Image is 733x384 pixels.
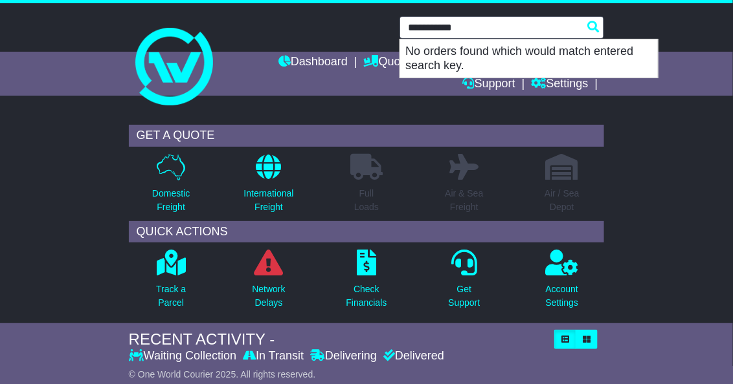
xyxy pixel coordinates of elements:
div: Waiting Collection [129,349,240,363]
div: GET A QUOTE [129,125,605,147]
a: InternationalFreight [243,153,295,221]
p: Check Financials [346,283,387,310]
p: Network Delays [252,283,285,310]
p: Account Settings [546,283,579,310]
span: © One World Courier 2025. All rights reserved. [129,369,316,379]
div: QUICK ACTIONS [129,221,605,243]
a: Dashboard [278,52,348,74]
a: Track aParcel [155,249,186,317]
div: In Transit [240,349,307,363]
a: GetSupport [447,249,480,317]
a: NetworkDelays [251,249,286,317]
div: Delivering [307,349,380,363]
a: DomesticFreight [152,153,190,221]
p: International Freight [244,187,294,214]
div: RECENT ACTIVITY - [129,330,548,349]
a: Settings [532,74,589,96]
a: AccountSettings [545,249,580,317]
p: Full Loads [350,187,383,214]
p: Air & Sea Freight [445,187,483,214]
a: CheckFinancials [346,249,388,317]
p: Get Support [448,283,480,310]
p: Track a Parcel [156,283,186,310]
p: No orders found which would match entered search key. [400,39,658,78]
div: Delivered [380,349,444,363]
p: Domestic Freight [152,187,190,214]
a: Quote/Book [364,52,440,74]
a: Support [463,74,515,96]
p: Air / Sea Depot [545,187,580,214]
